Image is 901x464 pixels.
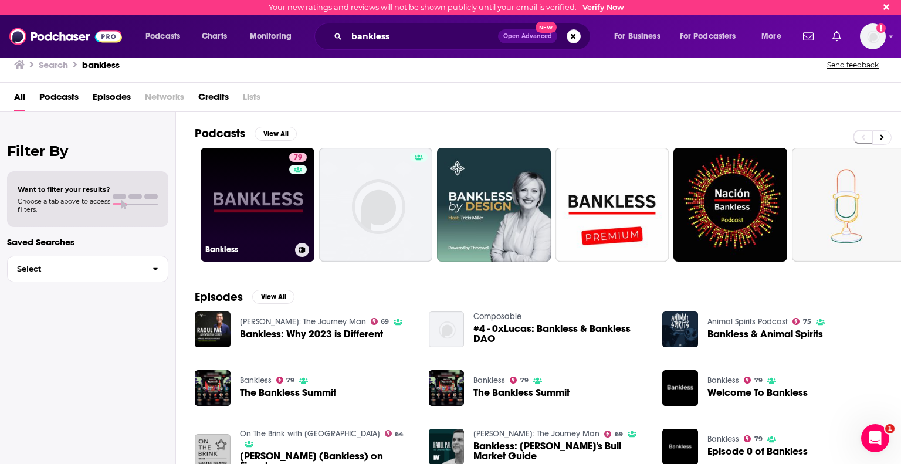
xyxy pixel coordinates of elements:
span: 79 [754,436,763,442]
input: Search podcasts, credits, & more... [347,27,498,46]
a: 79 [289,153,307,162]
a: PodcastsView All [195,126,297,141]
a: Charts [194,27,234,46]
a: Podcasts [39,87,79,111]
button: Open AdvancedNew [498,29,557,43]
span: Select [8,265,143,273]
img: Bankless & Animal Spirits [662,311,698,347]
span: 69 [615,432,623,437]
span: Lists [243,87,260,111]
span: Choose a tab above to access filters. [18,197,110,214]
span: Networks [145,87,184,111]
span: Podcasts [145,28,180,45]
button: Select [7,256,168,282]
p: Saved Searches [7,236,168,248]
a: Podchaser - Follow, Share and Rate Podcasts [9,25,122,48]
img: #4 - 0xLucas: Bankless & Bankless DAO [429,311,465,347]
a: EpisodesView All [195,290,294,304]
span: Open Advanced [503,33,552,39]
a: Bankless [707,375,739,385]
a: Raoul Pal: The Journey Man [240,317,366,327]
a: Bankless [240,375,272,385]
a: Credits [198,87,229,111]
button: open menu [753,27,796,46]
span: 79 [294,152,302,164]
a: All [14,87,25,111]
a: Bankless & Animal Spirits [707,329,823,339]
h3: bankless [82,59,120,70]
button: Show profile menu [860,23,886,49]
a: Composable [473,311,521,321]
a: Welcome To Bankless [707,388,808,398]
button: open menu [242,27,307,46]
a: Episodes [93,87,131,111]
a: 79 [744,377,763,384]
a: Show notifications dropdown [798,26,818,46]
iframe: Intercom live chat [861,424,889,452]
a: The Bankless Summit [473,388,570,398]
button: Send feedback [824,60,882,70]
span: 1 [885,424,895,433]
img: Welcome To Bankless [662,370,698,406]
img: Bankless: Why 2023 is Different [195,311,231,347]
img: User Profile [860,23,886,49]
h2: Podcasts [195,126,245,141]
a: The Bankless Summit [240,388,336,398]
a: Bankless: Raoul Pal's Bull Market Guide [473,441,648,461]
span: 69 [381,319,389,324]
a: 64 [385,430,404,437]
a: 75 [792,318,811,325]
span: Want to filter your results? [18,185,110,194]
a: Bankless [473,375,505,385]
span: For Podcasters [680,28,736,45]
img: The Bankless Summit [195,370,231,406]
button: open menu [606,27,675,46]
button: View All [252,290,294,304]
button: View All [255,127,297,141]
h2: Episodes [195,290,243,304]
span: 75 [803,319,811,324]
a: On The Brink with Castle Island [240,429,380,439]
a: Episode 0 of Bankless [707,446,808,456]
a: 69 [604,431,623,438]
a: Bankless: Why 2023 is Different [240,329,383,339]
a: 79 [276,377,295,384]
span: Monitoring [250,28,292,45]
button: open menu [672,27,753,46]
a: #4 - 0xLucas: Bankless & Bankless DAO [473,324,648,344]
span: Logged in as tgilbride [860,23,886,49]
a: Verify Now [582,3,624,12]
svg: Email not verified [876,23,886,33]
button: open menu [137,27,195,46]
span: For Business [614,28,660,45]
span: Bankless: [PERSON_NAME]'s Bull Market Guide [473,441,648,461]
a: Raoul Pal: The Journey Man [473,429,599,439]
a: 79Bankless [201,148,314,262]
div: Your new ratings and reviews will not be shown publicly until your email is verified. [269,3,624,12]
span: 64 [395,432,404,437]
span: New [536,22,557,33]
a: Animal Spirits Podcast [707,317,788,327]
span: 79 [286,378,294,383]
span: 79 [520,378,529,383]
h2: Filter By [7,143,168,160]
img: The Bankless Summit [429,370,465,406]
a: 69 [371,318,389,325]
a: Show notifications dropdown [828,26,846,46]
